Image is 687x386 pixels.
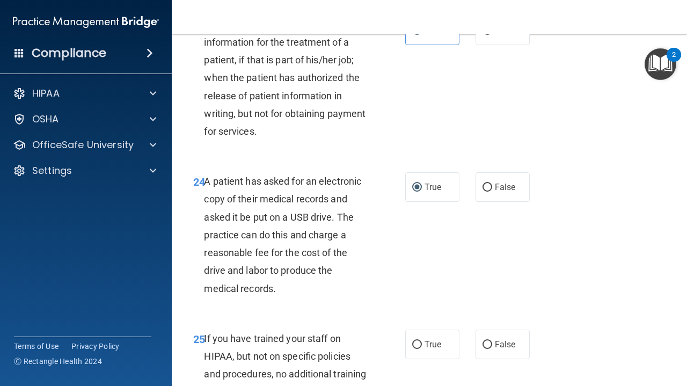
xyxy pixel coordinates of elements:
[495,182,516,192] span: False
[14,341,59,352] a: Terms of Use
[193,176,205,188] span: 24
[32,113,59,126] p: OSHA
[13,87,156,100] a: HIPAA
[32,139,134,151] p: OfficeSafe University
[425,182,441,192] span: True
[495,25,516,35] span: False
[483,341,492,349] input: False
[672,55,676,69] div: 2
[425,339,441,349] span: True
[32,46,106,61] h4: Compliance
[204,176,361,294] span: A patient has asked for an electronic copy of their medical records and asked it be put on a USB ...
[425,25,441,35] span: True
[412,184,422,192] input: True
[412,341,422,349] input: True
[32,164,72,177] p: Settings
[14,356,102,367] span: Ⓒ Rectangle Health 2024
[204,19,366,137] span: A practice can disclose patient health information for the treatment of a patient, if that is par...
[13,113,156,126] a: OSHA
[645,48,676,80] button: Open Resource Center, 2 new notifications
[13,164,156,177] a: Settings
[13,11,159,33] img: PMB logo
[495,339,516,349] span: False
[71,341,120,352] a: Privacy Policy
[193,333,205,346] span: 25
[32,87,60,100] p: HIPAA
[13,139,156,151] a: OfficeSafe University
[483,184,492,192] input: False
